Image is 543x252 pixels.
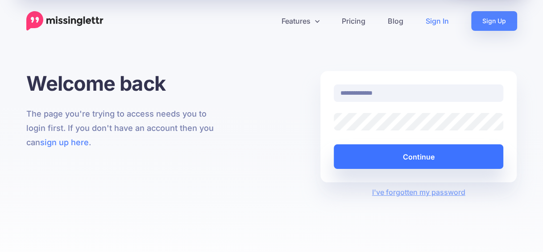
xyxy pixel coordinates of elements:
[415,11,460,31] a: Sign In
[334,144,504,169] button: Continue
[372,188,465,197] a: I've forgotten my password
[26,71,223,96] h1: Welcome back
[377,11,415,31] a: Blog
[331,11,377,31] a: Pricing
[270,11,331,31] a: Features
[471,11,517,31] a: Sign Up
